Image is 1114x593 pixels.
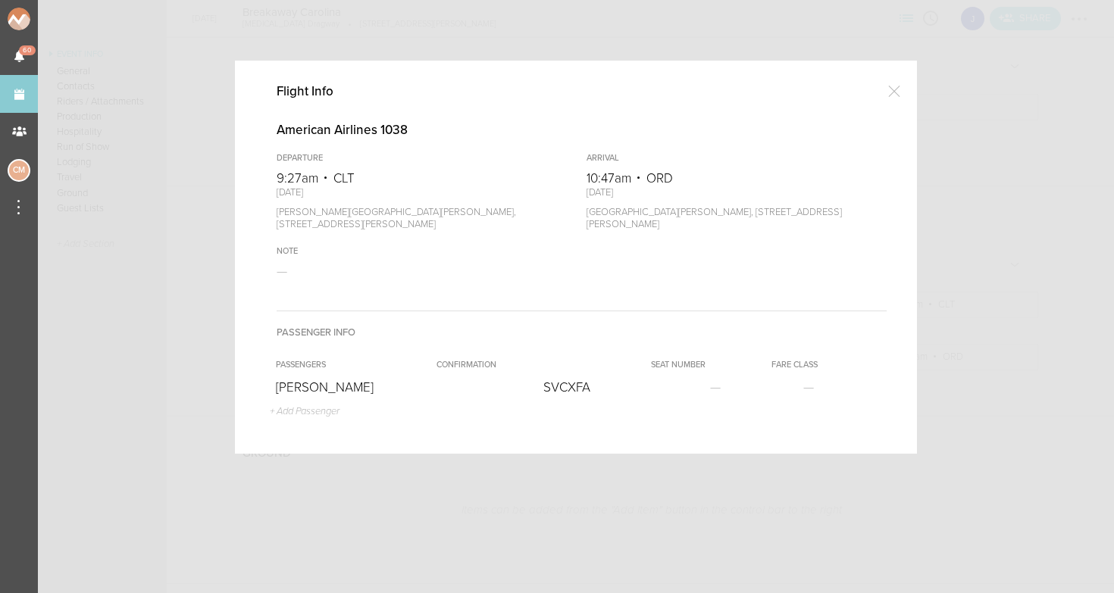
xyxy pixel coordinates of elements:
span: 10:47am [587,170,631,186]
span: CLT [333,170,355,186]
div: Charlie McGinley [8,159,30,182]
span: ORD [646,170,673,186]
h4: American Airlines 1038 [265,122,856,153]
span: [DATE] [587,186,613,198]
th: Confirmation [430,354,645,376]
img: NOMAD [8,8,93,30]
span: 9:27am [277,170,318,186]
p: + Add Passenger [270,405,340,417]
span: 60 [19,45,36,55]
a: + Add Passenger [270,406,340,415]
h4: Flight Info [277,83,356,99]
th: Seat Number [645,354,766,376]
div: Note [277,246,543,257]
p: SVCXFA [543,380,673,395]
div: Departure [277,153,543,164]
span: [PERSON_NAME][GEOGRAPHIC_DATA][PERSON_NAME], [STREET_ADDRESS][PERSON_NAME] [277,206,516,230]
th: Passengers [270,354,430,376]
th: Fare Class [765,354,887,376]
span: [DATE] [277,186,303,198]
span: [GEOGRAPHIC_DATA][PERSON_NAME], [STREET_ADDRESS][PERSON_NAME] [587,206,842,230]
p: [PERSON_NAME] [276,380,507,395]
div: Arrival [587,153,853,164]
h4: Passenger Info [277,311,887,354]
